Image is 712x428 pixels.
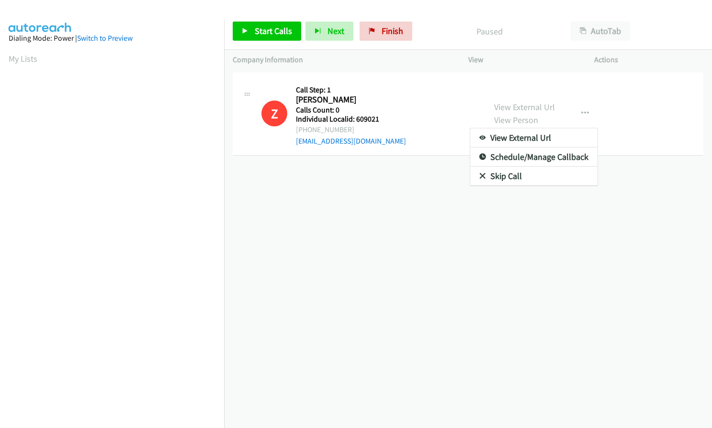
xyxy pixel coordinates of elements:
[470,128,598,147] a: View External Url
[470,147,598,167] a: Schedule/Manage Callback
[77,34,133,43] a: Switch to Preview
[9,33,215,44] div: Dialing Mode: Power |
[9,53,37,64] a: My Lists
[470,167,598,186] a: Skip Call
